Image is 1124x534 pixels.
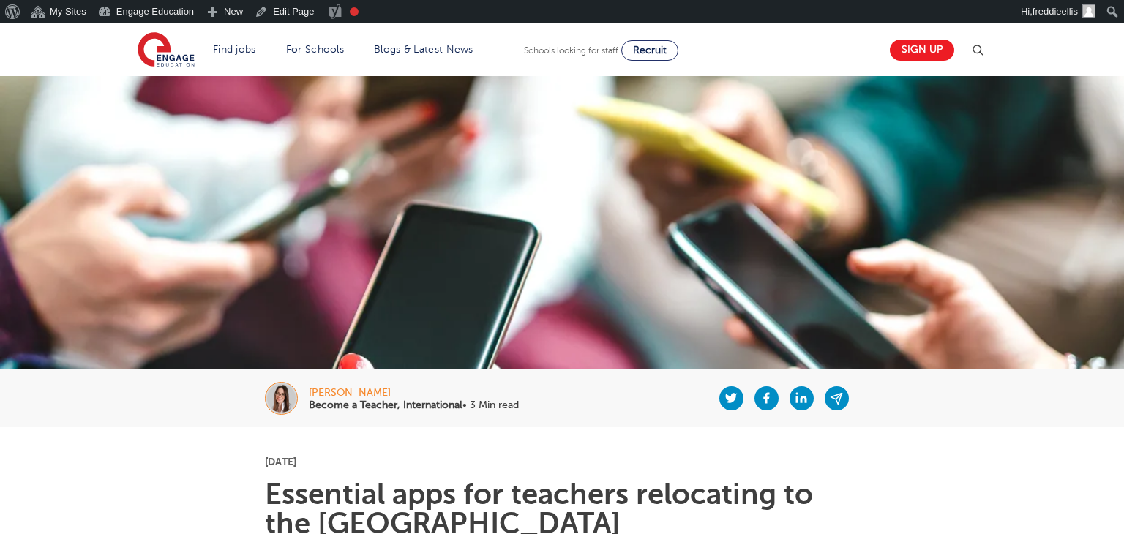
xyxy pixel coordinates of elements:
[524,45,618,56] span: Schools looking for staff
[309,388,519,398] div: [PERSON_NAME]
[890,40,954,61] a: Sign up
[350,7,359,16] div: Focus keyphrase not set
[286,44,344,55] a: For Schools
[138,32,195,69] img: Engage Education
[309,399,462,410] b: Become a Teacher, International
[1033,6,1078,17] span: freddieellis
[265,456,860,467] p: [DATE]
[374,44,473,55] a: Blogs & Latest News
[309,400,519,410] p: • 3 Min read
[213,44,256,55] a: Find jobs
[621,40,678,61] a: Recruit
[633,45,667,56] span: Recruit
